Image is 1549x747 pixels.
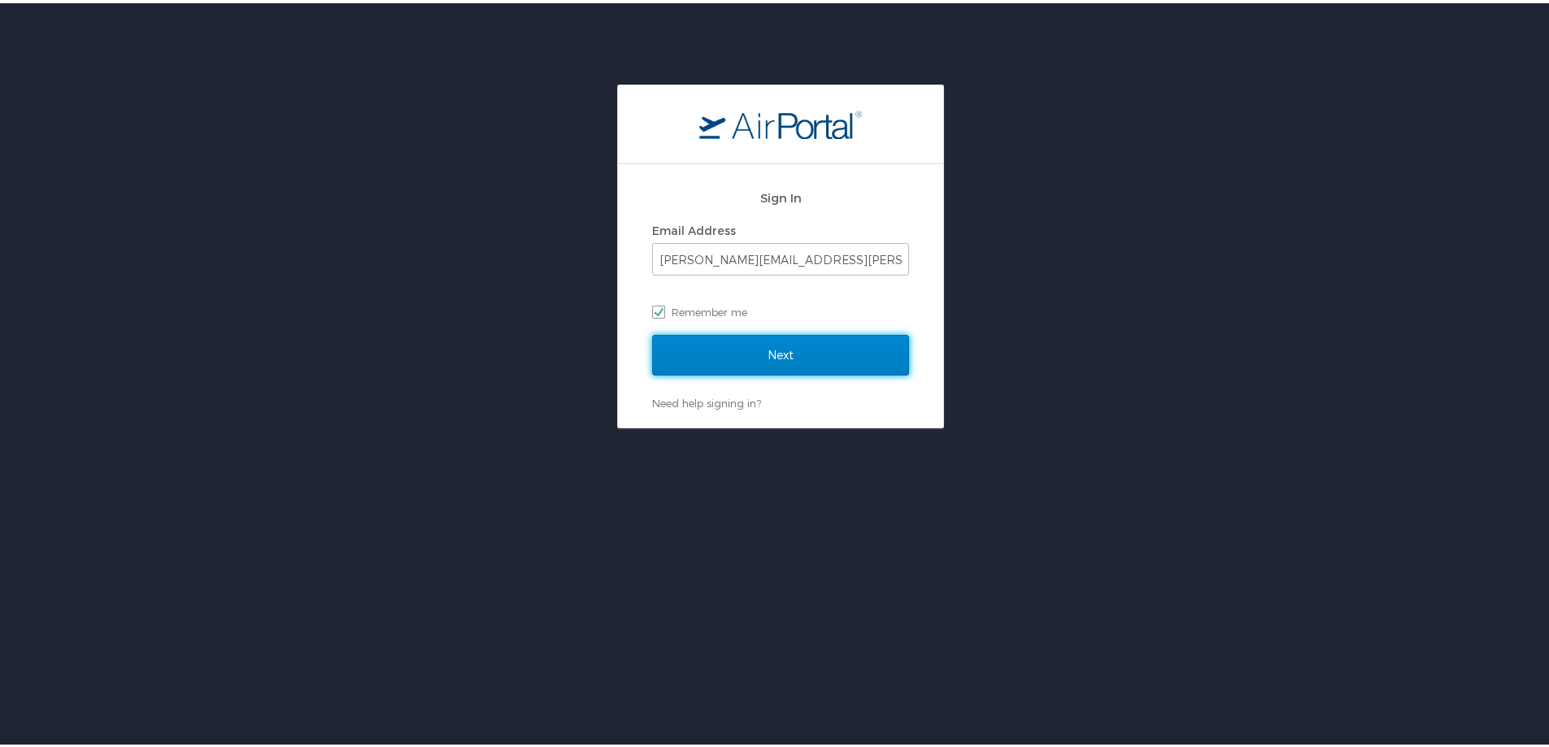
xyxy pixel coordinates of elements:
img: logo [699,106,862,136]
label: Remember me [652,297,909,321]
label: Email Address [652,220,736,234]
h2: Sign In [652,185,909,204]
input: Next [652,332,909,372]
a: Need help signing in? [652,393,761,406]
